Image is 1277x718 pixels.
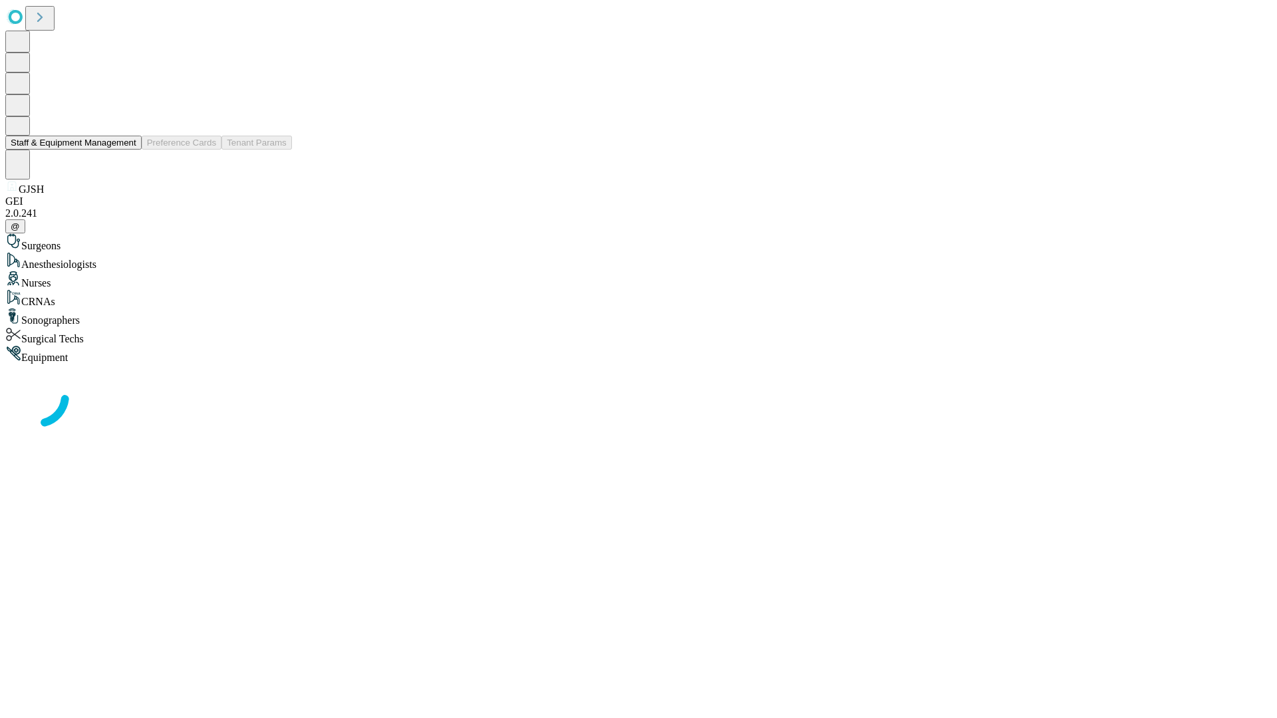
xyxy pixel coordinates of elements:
[5,289,1272,308] div: CRNAs
[221,136,292,150] button: Tenant Params
[5,345,1272,364] div: Equipment
[5,233,1272,252] div: Surgeons
[5,219,25,233] button: @
[5,252,1272,271] div: Anesthesiologists
[5,195,1272,207] div: GEI
[19,183,44,195] span: GJSH
[5,136,142,150] button: Staff & Equipment Management
[5,326,1272,345] div: Surgical Techs
[11,221,20,231] span: @
[5,207,1272,219] div: 2.0.241
[142,136,221,150] button: Preference Cards
[5,308,1272,326] div: Sonographers
[5,271,1272,289] div: Nurses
